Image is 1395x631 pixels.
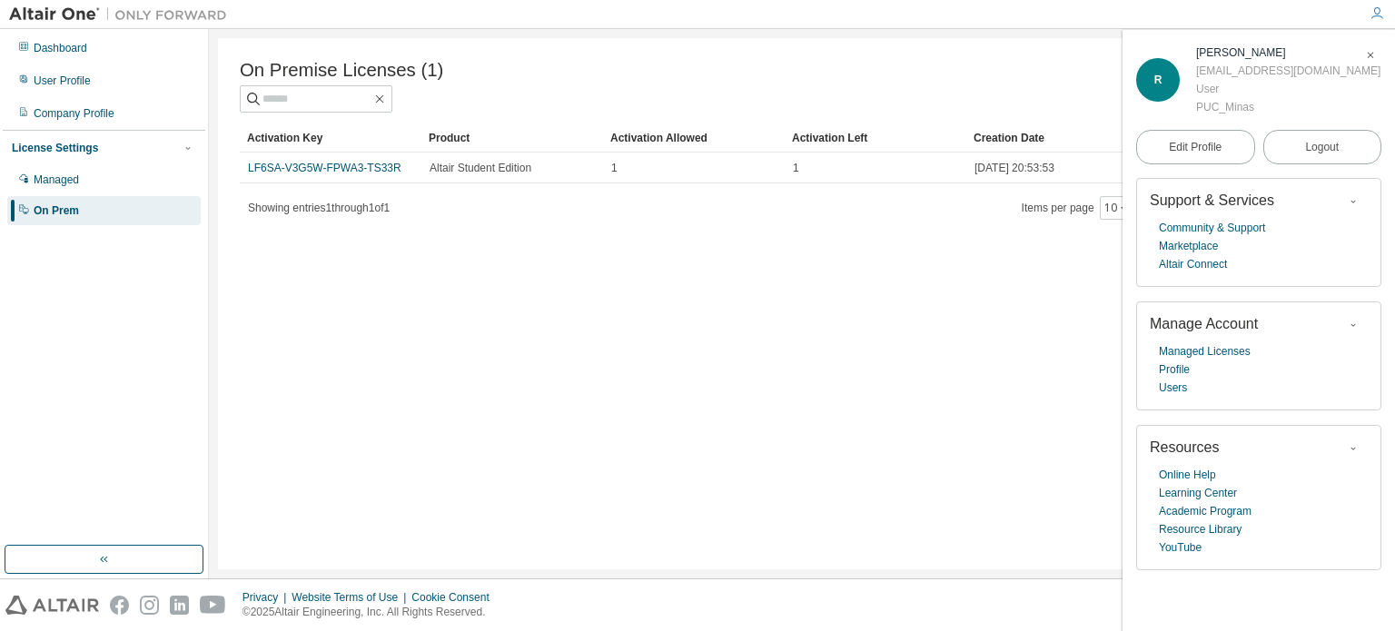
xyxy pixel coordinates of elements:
span: On Premise Licenses (1) [240,60,443,81]
img: linkedin.svg [170,596,189,615]
span: Items per page [1022,196,1133,220]
a: Resource Library [1159,520,1242,538]
span: Logout [1305,138,1339,156]
span: R [1154,74,1162,86]
span: Resources [1150,439,1219,455]
div: Company Profile [34,106,114,121]
div: Activation Left [792,123,959,153]
div: User Profile [34,74,91,88]
span: Manage Account [1150,316,1258,331]
img: youtube.svg [200,596,226,615]
img: Altair One [9,5,236,24]
a: Online Help [1159,466,1216,484]
span: 1 [611,161,618,175]
span: [DATE] 20:53:53 [975,161,1054,175]
div: Cookie Consent [411,590,500,605]
div: On Prem [34,203,79,218]
a: Users [1159,379,1187,397]
a: Altair Connect [1159,255,1227,273]
img: altair_logo.svg [5,596,99,615]
img: instagram.svg [140,596,159,615]
span: Altair Student Edition [430,161,531,175]
div: [EMAIL_ADDRESS][DOMAIN_NAME] [1196,62,1380,80]
a: Profile [1159,360,1190,379]
span: Showing entries 1 through 1 of 1 [248,202,390,214]
div: Activation Allowed [610,123,777,153]
button: Logout [1263,130,1382,164]
span: Edit Profile [1169,140,1222,154]
a: Edit Profile [1136,130,1255,164]
div: Activation Key [247,123,414,153]
div: Dashboard [34,41,87,55]
span: 1 [793,161,799,175]
div: Privacy [242,590,292,605]
a: Academic Program [1159,502,1252,520]
a: Marketplace [1159,237,1218,255]
div: PUC_Minas [1196,98,1380,116]
span: Support & Services [1150,192,1274,208]
div: Rafael Rocha [1196,44,1380,62]
a: YouTube [1159,538,1202,557]
div: Product [429,123,596,153]
a: Learning Center [1159,484,1237,502]
button: 10 [1104,201,1129,215]
a: Community & Support [1159,219,1265,237]
div: License Settings [12,141,98,155]
img: facebook.svg [110,596,129,615]
div: User [1196,80,1380,98]
div: Creation Date [974,123,1284,153]
p: © 2025 Altair Engineering, Inc. All Rights Reserved. [242,605,500,620]
div: Website Terms of Use [292,590,411,605]
a: Managed Licenses [1159,342,1251,360]
div: Managed [34,173,79,187]
a: LF6SA-V3G5W-FPWA3-TS33R [248,162,401,174]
